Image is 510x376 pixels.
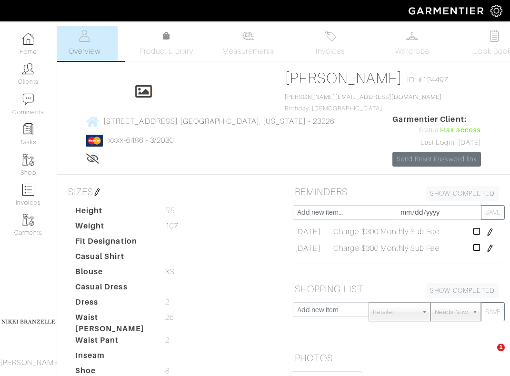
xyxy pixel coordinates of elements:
[165,335,170,346] span: 2
[497,344,505,351] span: 1
[440,125,481,136] span: Has access
[395,46,430,57] span: Wardrobe
[333,226,439,237] span: Charge $300 Monthly Sub Fee
[291,348,503,367] h5: PHOTOS
[22,63,34,75] img: clients-icon-6bae9207a08558b7cb47a8932f037763ab4055f8c8b6bfacd5dc20c3e0201464.png
[22,184,34,196] img: orders-icon-0abe47150d42831381b5fb84f609e132dff9fe21cb692f30cb5eec754e2cba89.png
[392,152,481,167] a: Send Reset Password link
[404,2,490,19] img: garmentier-logo-header-white-b43fb05a5012e4ada735d5af1a66efaba907eab6374d6393d1fbf88cb4ef424d.png
[68,205,158,220] dt: Height
[165,297,170,308] span: 2
[222,46,274,57] span: Measurements
[68,281,158,297] dt: Casual Dress
[68,312,158,335] dt: Waist [PERSON_NAME]
[22,93,34,105] img: comment-icon-a0a6a9ef722e966f86d9cbdc48e553b5cf19dbc54f86b18d962a5391bc8f6eb6.png
[68,236,158,251] dt: Fit Designation
[93,188,101,196] img: pen-cf24a1663064a2ec1b9c1bd2387e9de7a2fa800b781884d57f21acf72779bad2.png
[79,30,90,42] img: basicinfo-40fd8af6dae0f16599ec9e87c0ef1c0a1fdea2edbe929e3d69a839185d80c458.svg
[140,46,193,57] span: Product Library
[490,5,502,17] img: gear-icon-white-bd11855cb880d31180b6d7d6211b90ccbf57a29d726f0c71d8c61bd08dd39cc2.png
[316,46,345,57] span: Invoices
[379,26,446,61] a: Wardrobe
[86,115,334,127] a: [STREET_ADDRESS] [GEOGRAPHIC_DATA], [US_STATE] - 23226
[295,226,320,237] span: [DATE]
[285,94,442,100] a: [PERSON_NAME][EMAIL_ADDRESS][DOMAIN_NAME]
[165,220,178,232] span: 107
[392,138,481,148] div: Last Login: [DATE]
[291,279,503,298] h5: SHOPPING LIST
[297,26,364,61] a: Invoices
[22,154,34,166] img: garments-icon-b7da505a4dc4fd61783c78ac3ca0ef83fa9d6f193b1c9dc38574b1d14d53ca28.png
[69,46,100,57] span: Overview
[488,30,500,42] img: todo-9ac3debb85659649dc8f770b8b6100bb5dab4b48dedcbae339e5042a72dfd3cc.svg
[333,243,439,254] span: Charge $300 Monthly Sub Fee
[285,69,402,87] a: [PERSON_NAME]
[486,245,494,252] img: pen-cf24a1663064a2ec1b9c1bd2387e9de7a2fa800b781884d57f21acf72779bad2.png
[285,94,442,112] span: Birthday: [DEMOGRAPHIC_DATA]
[86,135,103,147] img: mastercard-2c98a0d54659f76b027c6839bea21931c3e23d06ea5b2b5660056f2e14d2f154.png
[165,312,174,323] span: 26
[133,30,200,57] a: Product Library
[22,33,34,45] img: dashboard-icon-dbcd8f5a0b271acd01030246c82b418ddd0df26cd7fceb0bd07c9910d44c42f6.png
[407,74,449,86] span: ID: #124497
[392,114,481,125] span: Garmentier Client:
[22,123,34,135] img: reminder-icon-8004d30b9f0a5d33ae49ab947aed9ed385cf756f9e5892f1edd6e32f2345188e.png
[68,251,158,266] dt: Casual Shirt
[165,205,175,217] span: 5'5
[426,186,499,201] a: SHOW COMPLETED
[295,243,320,254] span: [DATE]
[103,117,334,126] span: [STREET_ADDRESS] [GEOGRAPHIC_DATA], [US_STATE] - 23226
[324,30,336,42] img: orders-27d20c2124de7fd6de4e0e44c1d41de31381a507db9b33961299e4e07d508b8c.svg
[165,266,175,277] span: XS
[392,125,481,136] div: Status:
[481,205,505,220] button: SAVE
[68,297,158,312] dt: Dress
[68,266,158,281] dt: Blouse
[478,344,500,366] iframe: Intercom live chat
[22,214,34,226] img: garments-icon-b7da505a4dc4fd61783c78ac3ca0ef83fa9d6f193b1c9dc38574b1d14d53ca28.png
[242,30,254,42] img: measurements-466bbee1fd09ba9460f595b01e5d73f9e2bff037440d3c8f018324cb6cdf7a4a.svg
[109,136,174,145] a: xxxx-6486 - 3/2030
[68,350,158,365] dt: Inseam
[373,303,418,322] span: Retailer
[486,228,494,236] img: pen-cf24a1663064a2ec1b9c1bd2387e9de7a2fa800b781884d57f21acf72779bad2.png
[426,283,499,298] a: SHOW COMPLETED
[64,182,277,201] h5: SIZES
[293,302,369,317] input: Add new item
[215,26,282,61] a: Measurements
[435,303,468,322] span: Needs Now
[291,182,503,201] h5: REMINDERS
[68,335,158,350] dt: Waist Pant
[481,302,505,321] button: SAVE
[406,30,418,42] img: wardrobe-487a4870c1b7c33e795ec22d11cfc2ed9d08956e64fb3008fe2437562e282088.svg
[51,26,118,61] a: Overview
[293,205,397,220] input: Add new item...
[68,220,158,236] dt: Weight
